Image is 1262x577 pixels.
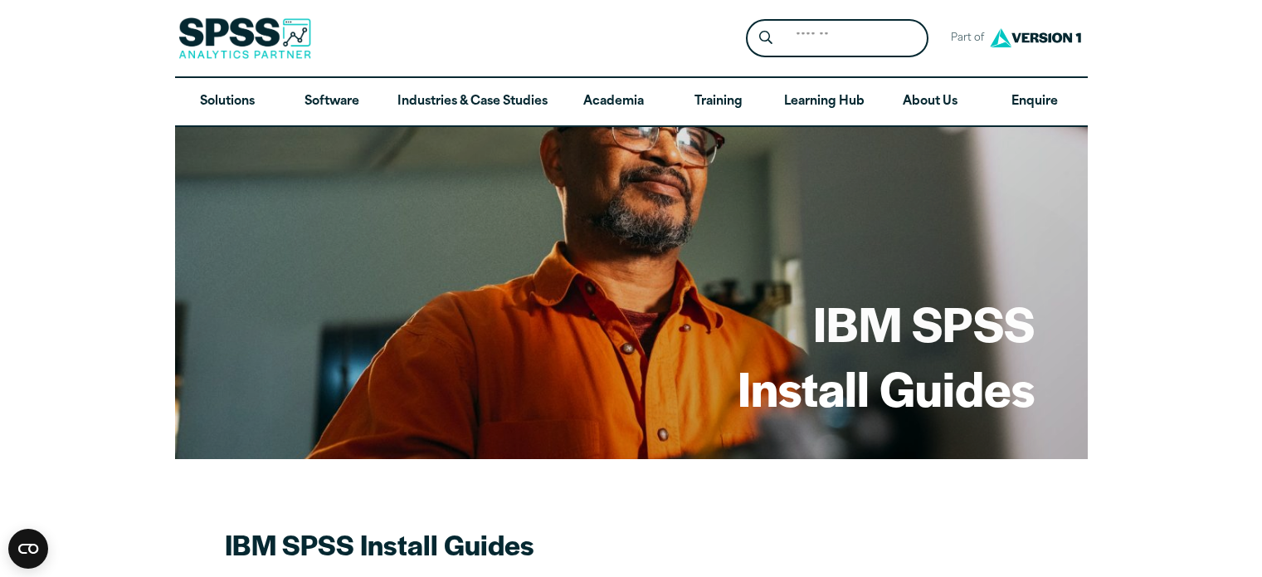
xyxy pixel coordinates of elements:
[982,78,1087,126] a: Enquire
[878,78,982,126] a: About Us
[750,23,781,54] button: Search magnifying glass icon
[665,78,770,126] a: Training
[175,78,1088,126] nav: Desktop version of site main menu
[746,19,928,58] form: Site Header Search Form
[225,526,806,563] h2: IBM SPSS Install Guides
[8,529,48,569] button: Open CMP widget
[986,22,1085,53] img: Version1 Logo
[178,17,311,59] img: SPSS Analytics Partner
[942,27,986,51] span: Part of
[280,78,384,126] a: Software
[738,291,1035,419] h1: IBM SPSS Install Guides
[175,78,280,126] a: Solutions
[759,31,772,45] svg: Search magnifying glass icon
[771,78,878,126] a: Learning Hub
[561,78,665,126] a: Academia
[384,78,561,126] a: Industries & Case Studies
